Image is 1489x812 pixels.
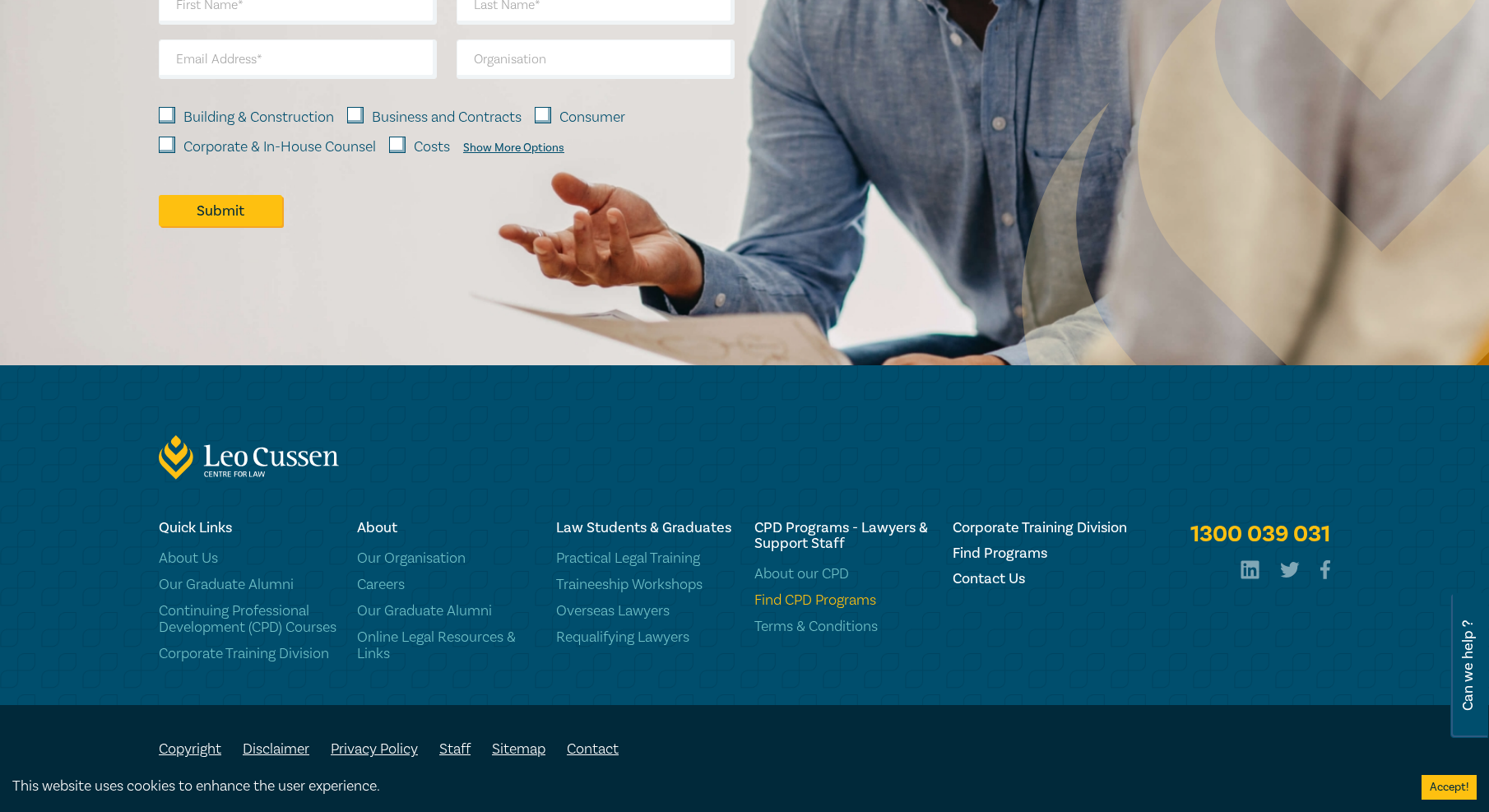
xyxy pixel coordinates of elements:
div: This website uses cookies to enhance the user experience. [12,776,1397,797]
input: Email Address* [159,39,437,79]
a: Copyright [159,740,221,759]
h6: About [357,520,536,536]
a: Practical Legal Training [556,550,735,567]
a: Continuing Professional Development (CPD) Courses [159,603,337,636]
h6: Quick Links [159,520,337,536]
label: Corporate & In-House Counsel [183,137,376,158]
button: Submit [159,195,282,226]
a: Privacy Policy [331,740,418,759]
a: About Us [159,550,337,567]
div: Show More Options [463,142,564,155]
a: Requalifying Lawyers [556,629,735,646]
a: Overseas Lawyers [556,603,735,619]
a: Terms & Conditions [754,619,933,635]
h6: Law Students & Graduates [556,520,735,536]
a: Corporate Training Division [953,520,1131,536]
a: Traineeship Workshops [556,577,735,593]
label: Building & Construction [183,107,334,128]
a: 1300 039 031 [1190,520,1330,550]
a: Find Programs [953,545,1131,561]
a: Our Organisation [357,550,536,567]
input: Organisation [457,39,735,79]
button: Accept cookies [1422,775,1477,800]
a: Contact [567,740,619,759]
label: Costs [414,137,450,158]
a: Sitemap [492,740,545,759]
a: Disclaimer [243,740,309,759]
a: Contact Us [953,571,1131,587]
h6: CPD Programs - Lawyers & Support Staff [754,520,933,551]
a: Find CPD Programs [754,592,933,609]
label: Business and Contracts [372,107,522,128]
a: Careers [357,577,536,593]
span: Can we help ? [1460,603,1476,728]
a: Our Graduate Alumni [357,603,536,619]
a: Corporate Training Division [159,646,337,662]
a: Our Graduate Alumni [159,577,337,593]
label: Consumer [559,107,625,128]
a: About our CPD [754,566,933,582]
a: Online Legal Resources & Links [357,629,536,662]
a: Staff [439,740,471,759]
